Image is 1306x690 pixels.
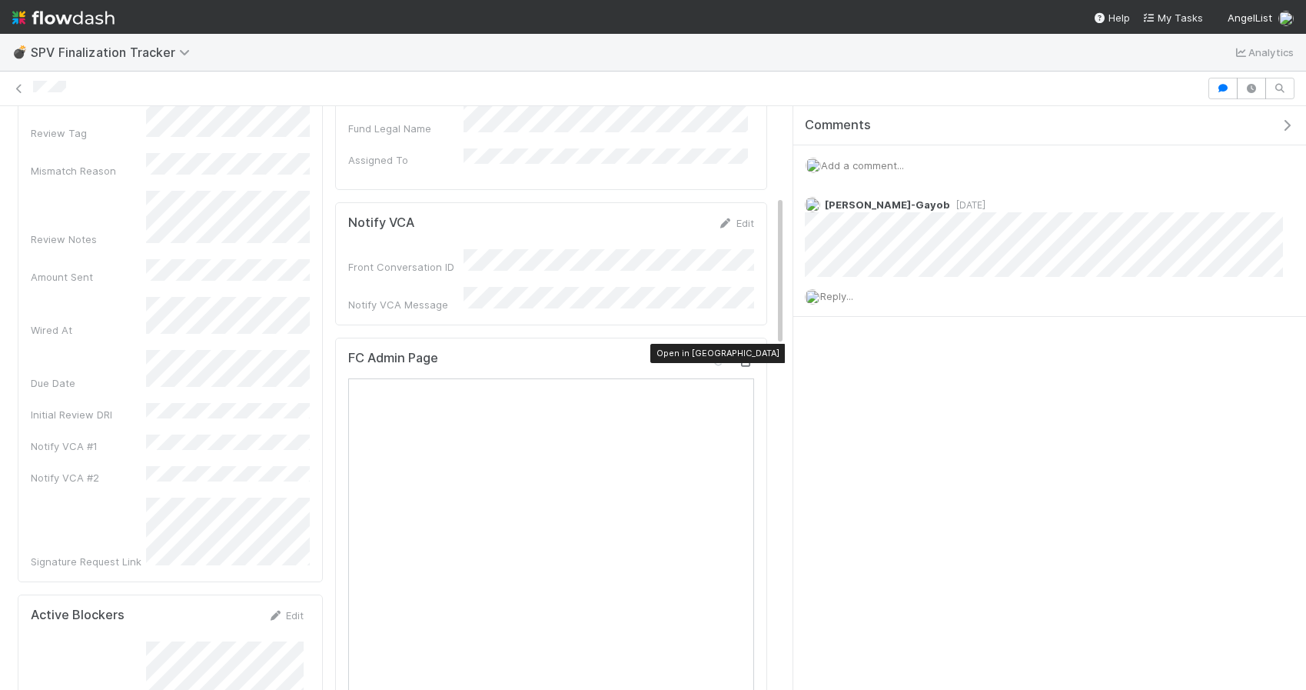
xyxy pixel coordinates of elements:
[950,199,985,211] span: [DATE]
[348,259,464,275] div: Front Conversation ID
[1093,10,1130,25] div: Help
[1142,10,1203,25] a: My Tasks
[348,351,438,366] h5: FC Admin Page
[31,407,146,422] div: Initial Review DRI
[805,118,871,133] span: Comments
[1233,43,1294,62] a: Analytics
[12,45,28,58] span: 💣
[268,609,304,622] a: Edit
[821,159,904,172] span: Add a comment...
[31,608,125,623] h5: Active Blockers
[31,470,146,485] div: Notify VCA #2
[12,5,115,31] img: logo-inverted-e16ddd16eac7371096b0.svg
[31,125,146,141] div: Review Tag
[31,45,198,60] span: SPV Finalization Tracker
[31,438,146,454] div: Notify VCA #1
[31,322,146,338] div: Wired At
[718,217,754,229] a: Edit
[348,297,464,312] div: Notify VCA Message
[348,152,464,168] div: Assigned To
[31,232,146,247] div: Review Notes
[806,158,821,173] img: avatar_ac990a78-52d7-40f8-b1fe-cbbd1cda261e.png
[825,198,950,211] span: [PERSON_NAME]-Gayob
[31,375,146,391] div: Due Date
[31,163,146,178] div: Mismatch Reason
[805,197,820,212] img: avatar_45aa71e2-cea6-4b00-9298-a0421aa61a2d.png
[1228,12,1272,24] span: AngelList
[31,269,146,285] div: Amount Sent
[31,554,146,569] div: Signature Request Link
[348,215,414,231] h5: Notify VCA
[1142,12,1203,24] span: My Tasks
[348,121,464,136] div: Fund Legal Name
[805,289,820,305] img: avatar_ac990a78-52d7-40f8-b1fe-cbbd1cda261e.png
[1278,11,1294,26] img: avatar_ac990a78-52d7-40f8-b1fe-cbbd1cda261e.png
[820,290,853,302] span: Reply...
